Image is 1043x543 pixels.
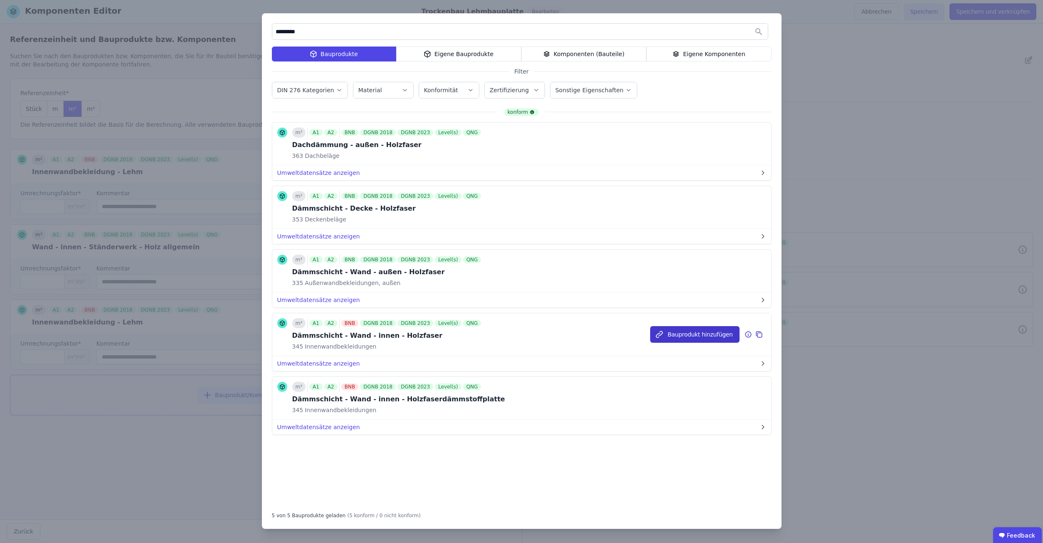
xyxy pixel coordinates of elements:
span: Filter [509,67,534,76]
button: Umweltdatensätze anzeigen [272,229,771,244]
div: Dämmschicht - Decke - Holzfaser [292,204,483,214]
div: Dämmschicht - Wand - außen - Holzfaser [292,267,483,277]
span: Innenwandbekleidungen [303,406,376,414]
div: Level(s) [435,383,461,390]
div: A1 [309,193,323,199]
div: Dämmschicht - Wand - innen - Holzfaser [292,331,483,341]
div: BNB [341,320,358,327]
div: DGNB 2018 [360,383,396,390]
div: m³ [292,255,306,265]
div: A2 [324,320,338,327]
div: DGNB 2018 [360,256,396,263]
div: A1 [309,383,323,390]
div: DGNB 2023 [397,129,433,136]
div: A2 [324,193,338,199]
span: Innenwandbekleidungen [303,342,376,351]
div: Level(s) [435,320,461,327]
button: Umweltdatensätze anzeigen [272,165,771,180]
span: 345 [292,342,303,351]
div: Eigene Bauprodukte [396,47,521,61]
div: Level(s) [435,193,461,199]
span: 335 [292,279,303,287]
div: DGNB 2023 [397,256,433,263]
label: Zertifizierung [490,87,530,93]
span: Deckenbeläge [303,215,346,224]
button: Zertifizierung [485,82,545,98]
span: 345 [292,406,303,414]
div: m³ [292,191,306,201]
div: DGNB 2023 [397,193,433,199]
label: DIN 276 Kategorien [277,87,336,93]
div: Dachdämmung - außen - Holzfaser [292,140,483,150]
div: QNG [463,256,481,263]
div: m³ [292,382,306,392]
div: DGNB 2023 [397,320,433,327]
div: A2 [324,129,338,136]
div: A2 [324,256,338,263]
div: BNB [341,256,358,263]
div: (5 konform / 0 nicht konform) [347,509,421,519]
div: QNG [463,129,481,136]
div: Level(s) [435,129,461,136]
div: QNG [463,383,481,390]
div: QNG [463,193,481,199]
button: Konformität [419,82,479,98]
button: Umweltdatensätze anzeigen [272,356,771,371]
div: konform [504,108,539,116]
span: Dachbeläge [303,152,339,160]
button: Material [353,82,413,98]
div: QNG [463,320,481,327]
div: Eigene Komponenten [646,47,772,61]
div: BNB [341,383,358,390]
div: A1 [309,256,323,263]
div: Komponenten (Bauteile) [521,47,646,61]
button: Bauprodukt hinzufügen [650,326,739,343]
div: A1 [309,320,323,327]
button: Sonstige Eigenschaften [550,82,637,98]
span: Außenwandbekleidungen, außen [303,279,400,287]
div: 5 von 5 Bauprodukte geladen [272,509,346,519]
label: Sonstige Eigenschaften [555,87,625,93]
div: DGNB 2018 [360,193,396,199]
div: m³ [292,318,306,328]
div: A2 [324,383,338,390]
div: m³ [292,128,306,138]
button: Umweltdatensätze anzeigen [272,292,771,307]
button: Umweltdatensätze anzeigen [272,420,771,435]
label: Material [358,87,384,93]
span: 353 [292,215,303,224]
div: DGNB 2018 [360,320,396,327]
div: DGNB 2018 [360,129,396,136]
div: BNB [341,193,358,199]
label: Konformität [424,87,460,93]
div: Level(s) [435,256,461,263]
div: Dämmschicht - Wand - innen - Holzfaserdämmstoffplatte [292,394,505,404]
div: BNB [341,129,358,136]
div: DGNB 2023 [397,383,433,390]
div: A1 [309,129,323,136]
button: DIN 276 Kategorien [272,82,348,98]
span: 363 [292,152,303,160]
div: Bauprodukte [272,47,396,61]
